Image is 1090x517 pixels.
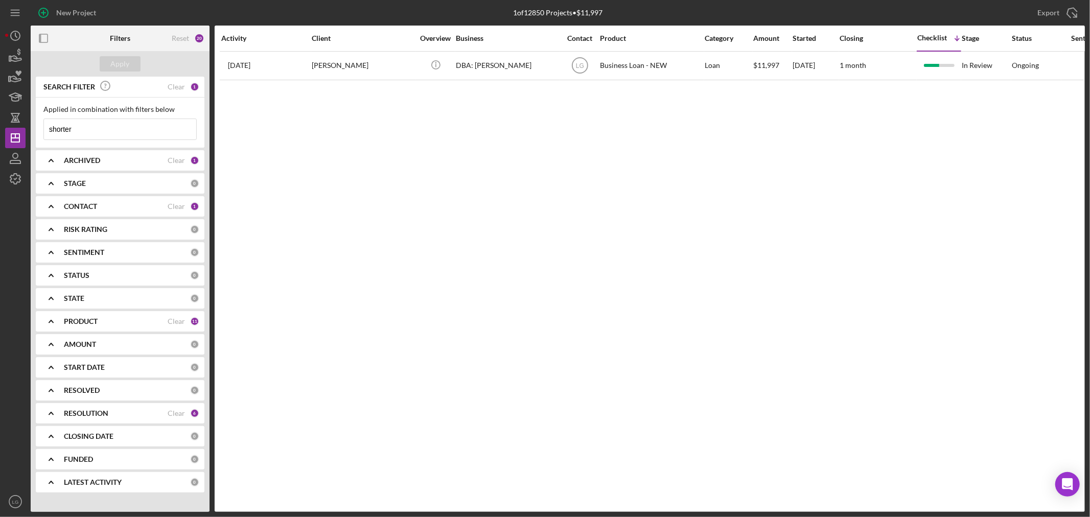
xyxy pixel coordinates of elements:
[840,34,916,42] div: Closing
[64,202,97,210] b: CONTACT
[64,478,122,486] b: LATEST ACTIVITY
[190,248,199,257] div: 0
[561,34,599,42] div: Contact
[12,499,19,505] text: LG
[64,340,96,348] b: AMOUNT
[1012,61,1039,69] div: Ongoing
[575,62,584,69] text: LG
[917,34,947,42] div: Checklist
[962,34,1011,42] div: Stage
[962,52,1011,79] div: In Review
[190,294,199,303] div: 0
[190,202,199,211] div: 1
[64,248,104,256] b: SENTIMENT
[753,34,792,42] div: Amount
[111,56,130,72] div: Apply
[64,386,100,394] b: RESOLVED
[5,491,26,512] button: LG
[600,34,702,42] div: Product
[840,61,866,69] time: 1 month
[705,52,752,79] div: Loan
[221,34,311,42] div: Activity
[190,432,199,441] div: 0
[168,156,185,165] div: Clear
[64,363,105,371] b: START DATE
[190,225,199,234] div: 0
[64,271,89,279] b: STATUS
[64,156,100,165] b: ARCHIVED
[43,83,95,91] b: SEARCH FILTER
[456,52,558,79] div: DBA: [PERSON_NAME]
[190,386,199,395] div: 0
[793,34,839,42] div: Started
[190,156,199,165] div: 1
[190,82,199,91] div: 1
[168,409,185,417] div: Clear
[64,432,113,440] b: CLOSING DATE
[64,179,86,187] b: STAGE
[600,52,702,79] div: Business Loan - NEW
[190,363,199,372] div: 0
[1055,472,1080,497] div: Open Intercom Messenger
[190,271,199,280] div: 0
[168,202,185,210] div: Clear
[793,52,839,79] div: [DATE]
[190,340,199,349] div: 0
[190,179,199,188] div: 0
[190,455,199,464] div: 0
[705,34,752,42] div: Category
[194,33,204,43] div: 20
[64,409,108,417] b: RESOLUTION
[1037,3,1059,23] div: Export
[64,317,98,325] b: PRODUCT
[190,409,199,418] div: 6
[312,34,414,42] div: Client
[64,294,84,302] b: STATE
[456,34,558,42] div: Business
[1012,34,1061,42] div: Status
[43,105,197,113] div: Applied in combination with filters below
[56,3,96,23] div: New Project
[168,317,185,325] div: Clear
[172,34,189,42] div: Reset
[190,478,199,487] div: 0
[190,317,199,326] div: 11
[1027,3,1085,23] button: Export
[110,34,130,42] b: Filters
[64,225,107,233] b: RISK RATING
[168,83,185,91] div: Clear
[64,455,93,463] b: FUNDED
[100,56,141,72] button: Apply
[228,61,250,69] time: 2025-08-07 23:38
[416,34,455,42] div: Overview
[513,9,602,17] div: 1 of 12850 Projects • $11,997
[31,3,106,23] button: New Project
[312,52,414,79] div: [PERSON_NAME]
[753,52,792,79] div: $11,997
